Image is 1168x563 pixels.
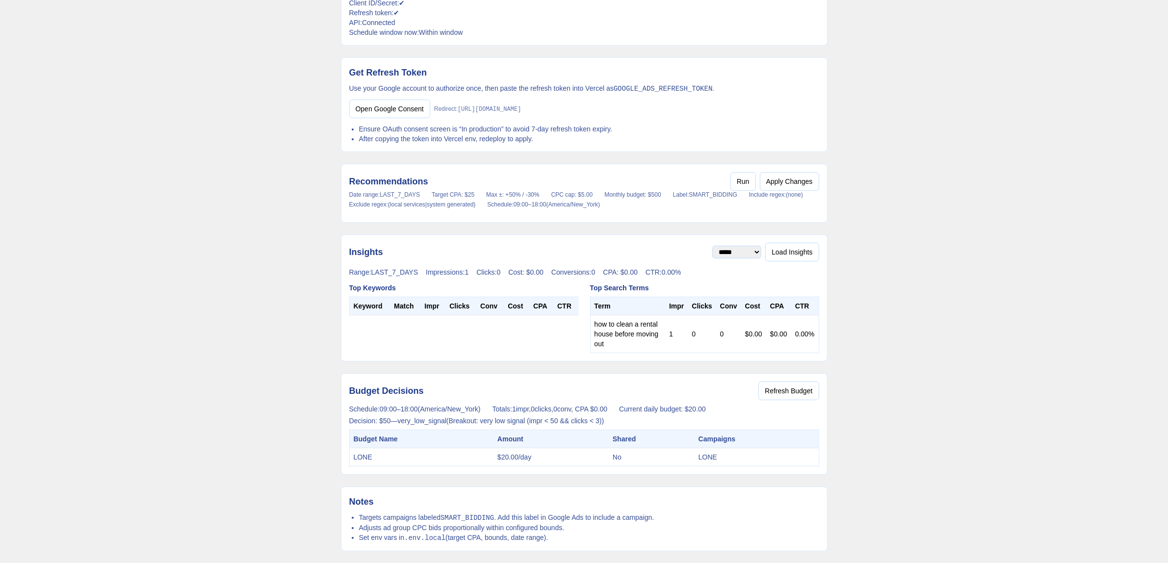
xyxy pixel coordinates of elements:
p: Use your Google account to authorize once, then paste the refresh token into Vercel as . [349,83,819,94]
h3: Top Search Terms [590,283,819,293]
td: 0.00 % [791,315,819,353]
th: Match [390,297,420,315]
td: LONE [349,448,493,466]
th: Cost [504,297,529,315]
h2: Insights [349,245,383,259]
h2: Get Refresh Token [349,66,427,79]
li: Set env vars in (target CPA, bounds, date range). [359,533,819,543]
li: After copying the token into Vercel env, redeploy to apply. [359,134,819,144]
button: Apply Changes [760,172,819,191]
span: Max ±: + 50 % / - 30 % [486,191,539,199]
span: CPC cap: $ 5.00 [551,191,593,199]
li: Ensure OAuth consent screen is “In production” to avoid 7‑day refresh token expiry. [359,124,819,134]
td: 0 [716,315,741,353]
th: Shared [609,430,695,448]
th: CTR [553,297,578,315]
span: Label: SMART_BIDDING [673,191,737,199]
th: Clicks [445,297,476,315]
span: CPA: $ 0.00 [603,268,638,276]
th: Impr [420,297,445,315]
span: Exclude regex: (local services|system generated) [349,201,476,208]
th: Keyword [349,297,390,315]
td: No [609,448,695,466]
span: Range: LAST_7_DAYS [349,268,418,276]
h2: Recommendations [349,175,428,188]
td: 0 [688,315,716,353]
th: Conv [476,297,504,315]
th: Campaigns [695,430,819,448]
span: Date range: LAST_7_DAYS [349,191,420,199]
code: [URL][DOMAIN_NAME] [458,106,521,113]
h2: Notes [349,495,819,509]
span: Redirect: [434,105,521,113]
h2: Budget Decisions [349,384,424,398]
p: Schedule window now: Within window [349,27,819,37]
span: Schedule: 09:00 – 18:00 ( America/New_York ) [349,404,481,414]
td: $ 20.00 /day [493,448,609,466]
button: Load Insights [765,243,819,261]
td: LONE [695,448,819,466]
th: CTR [791,297,819,315]
button: Refresh Budget [758,382,819,400]
li: Adjusts ad group CPC bids proportionally within configured bounds. [359,523,819,533]
th: Amount [493,430,609,448]
span: CTR: 0.00 % [646,268,681,276]
code: .env.local [404,534,445,542]
span: Monthly budget: $ 500 [604,191,661,199]
span: Clicks: 0 [476,268,500,276]
code: GOOGLE_ADS_REFRESH_TOKEN [614,85,713,93]
span: Include regex: (none) [749,191,803,199]
li: Targets campaigns labeled . Add this label in Google Ads to include a campaign. [359,512,819,523]
span: Conversions: 0 [551,268,596,276]
span: Schedule: 09:00 – 18:00 ( America/New_York ) [487,201,600,208]
button: Run [730,172,756,191]
th: CPA [529,297,553,315]
th: Conv [716,297,741,315]
span: Cost: $ 0.00 [508,268,544,276]
span: Target CPA: $ 25 [432,191,474,199]
td: 1 [665,315,688,353]
span: Decision: $ 50 — very_low_signal ( Breakout: very low signal (impr < 50 && clicks < 3) ) [349,416,604,426]
span: Totals: 1 impr, 0 clicks, 0 conv, CPA $ 0.00 [493,404,608,414]
p: API: Connected [349,18,819,27]
td: how to clean a rental house before moving out [590,315,665,353]
span: Impressions: 1 [426,268,468,276]
td: $ 0.00 [741,315,766,353]
th: Term [590,297,665,315]
th: Impr [665,297,688,315]
th: CPA [766,297,791,315]
a: Open Google Consent [349,100,430,118]
span: Current daily budget: $ 20.00 [619,404,706,414]
code: SMART_BIDDING [441,514,494,522]
td: $ 0.00 [766,315,791,353]
th: Clicks [688,297,716,315]
h3: Top Keywords [349,283,578,293]
p: Refresh token: ✔ [349,8,819,18]
th: Budget Name [349,430,493,448]
th: Cost [741,297,766,315]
